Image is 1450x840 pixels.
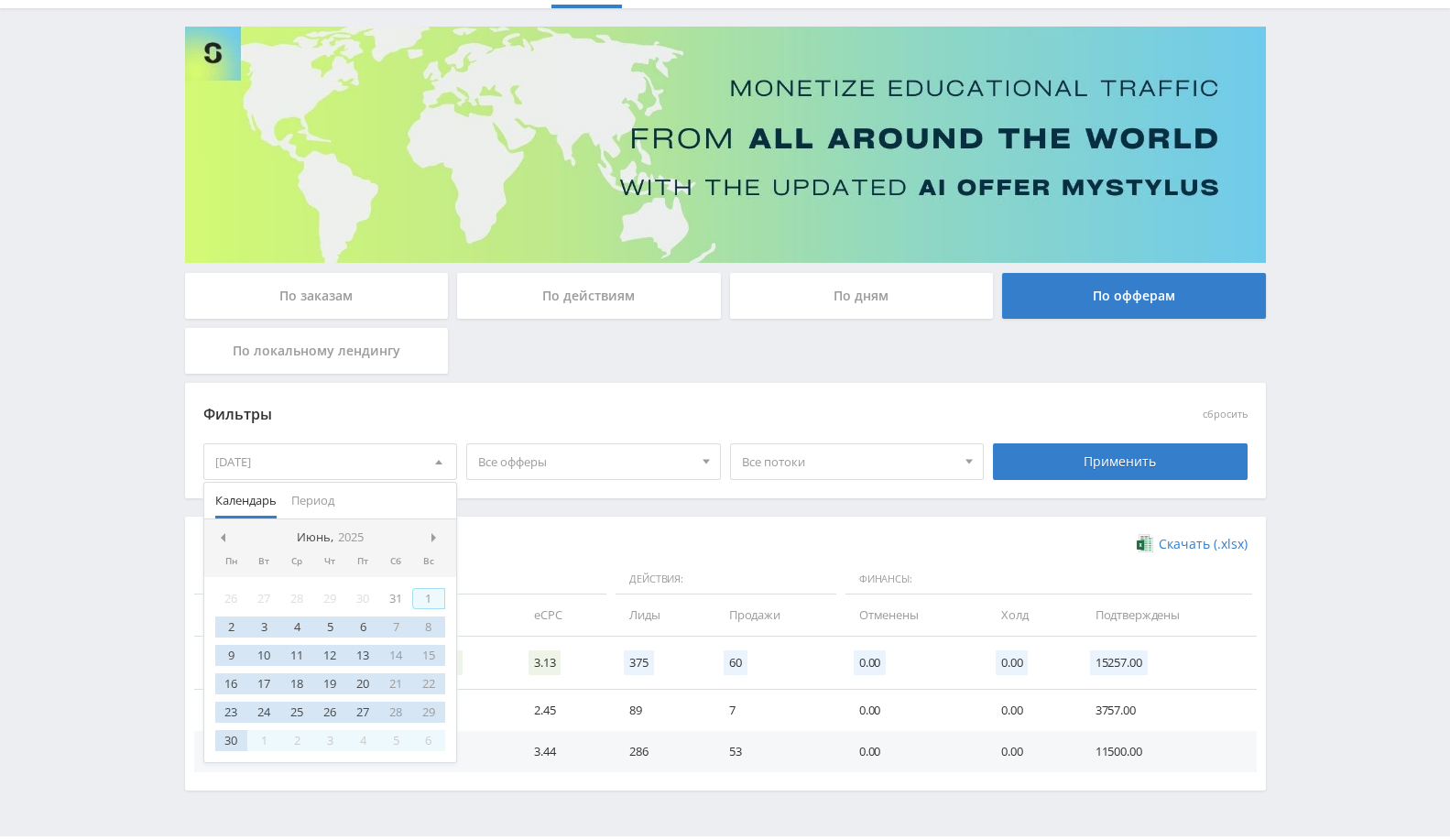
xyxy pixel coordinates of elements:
div: 5 [313,616,346,638]
span: Период [291,483,334,518]
div: 22 [412,673,445,694]
td: Лиды [611,595,711,636]
div: 27 [247,588,280,609]
span: Скачать (.xlsx) [1159,537,1248,551]
i: 2025 [338,530,364,544]
td: 53 [711,731,841,772]
td: Кэмп [194,731,302,772]
div: Вс [412,556,445,567]
div: Пн [215,556,248,567]
td: eCPC [516,595,611,636]
div: 8 [412,616,445,638]
div: 1 [247,730,280,751]
td: 3757.00 [1077,690,1257,731]
div: 26 [215,588,248,609]
div: 13 [346,645,379,666]
div: 28 [379,702,412,723]
td: 11500.00 [1077,731,1257,772]
button: Календарь [208,483,284,518]
div: 16 [215,673,248,694]
td: Холд [983,595,1077,636]
div: 17 [247,673,280,694]
td: 0.00 [841,690,983,731]
div: Июнь, [289,530,371,545]
td: Итого: [194,637,302,690]
div: 27 [346,702,379,723]
div: Ср [280,556,313,567]
span: Все потоки [742,444,956,479]
div: По заказам [185,273,449,319]
div: 24 [247,702,280,723]
div: 21 [379,673,412,694]
div: 2 [280,730,313,751]
div: По локальному лендингу [185,328,449,374]
div: [DATE] [204,444,457,479]
div: По офферам [1002,273,1266,319]
td: 0.00 [983,690,1077,731]
td: Продажи [711,595,841,636]
div: 11 [280,645,313,666]
td: 7 [711,690,841,731]
div: 3 [247,616,280,638]
div: 31 [379,588,412,609]
div: Фильтры [203,401,985,429]
div: 1 [412,588,445,609]
button: Период [284,483,342,518]
button: сбросить [1203,409,1248,420]
div: По действиям [457,273,721,319]
td: 0.00 [841,731,983,772]
span: 3.13 [529,650,561,675]
div: 26 [313,702,346,723]
div: 18 [280,673,313,694]
td: Дата [194,595,302,636]
td: Отменены [841,595,983,636]
div: 23 [215,702,248,723]
div: 4 [280,616,313,638]
a: Скачать (.xlsx) [1137,535,1247,553]
div: Сб [379,556,412,567]
div: 7 [379,616,412,638]
div: Чт [313,556,346,567]
td: 3.44 [516,731,611,772]
div: Вт [247,556,280,567]
div: Пт [346,556,379,567]
span: 0.00 [996,650,1028,675]
span: Все офферы [478,444,692,479]
div: 15 [412,645,445,666]
span: Действия: [616,564,836,595]
span: Данные: [194,564,607,595]
td: 5.81% [407,690,516,731]
td: 286 [611,731,711,772]
span: 15257.00 [1090,650,1148,675]
div: Применить [993,443,1248,480]
div: 19 [313,673,346,694]
div: 30 [346,588,379,609]
span: 375 [624,650,654,675]
div: 10 [247,645,280,666]
div: 28 [280,588,313,609]
td: 0.00 [983,731,1077,772]
td: Подтверждены [1077,595,1257,636]
div: 6 [412,730,445,751]
div: 2 [215,616,248,638]
img: xlsx [1137,534,1152,552]
div: 6 [346,616,379,638]
div: 9 [215,645,248,666]
span: Финансы: [845,564,1252,595]
span: 60 [724,650,747,675]
div: 14 [379,645,412,666]
div: 29 [412,702,445,723]
div: 25 [280,702,313,723]
td: CR [407,595,516,636]
div: 20 [346,673,379,694]
div: По дням [730,273,994,319]
span: Календарь [215,483,277,518]
div: 3 [313,730,346,751]
div: 29 [313,588,346,609]
td: 8.55% [407,731,516,772]
img: Banner [185,27,1266,263]
div: 12 [313,645,346,666]
div: 5 [379,730,412,751]
div: 30 [215,730,248,751]
td: Автор24 [194,690,302,731]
